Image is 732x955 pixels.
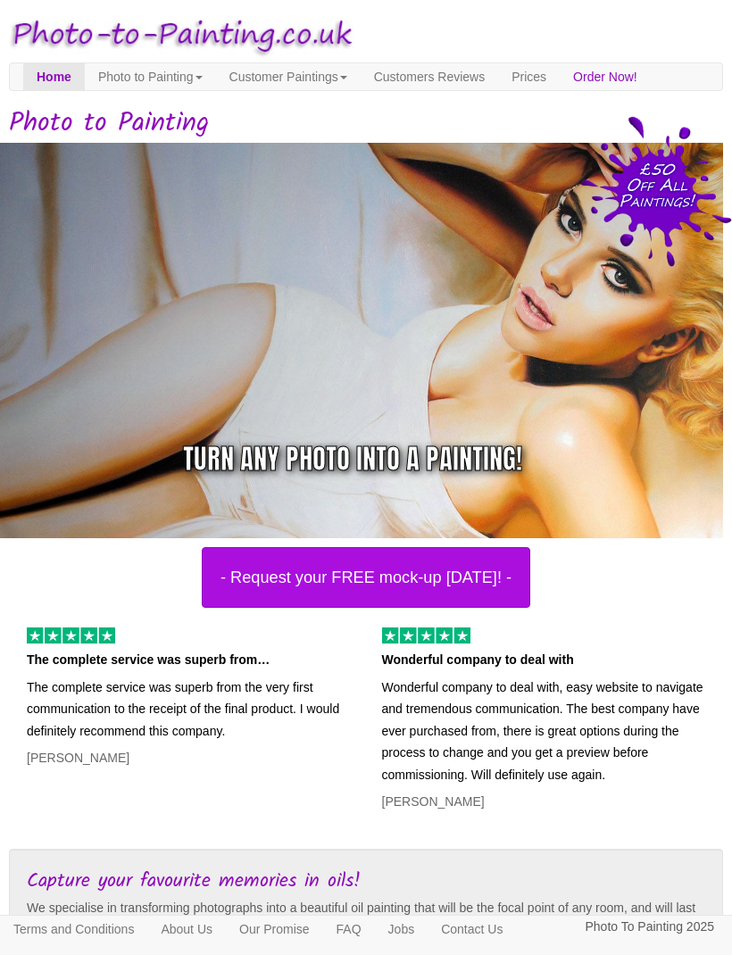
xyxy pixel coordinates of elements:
h3: Capture your favourite memories in oils! [27,871,705,893]
p: [PERSON_NAME] [27,747,355,769]
p: [PERSON_NAME] [382,791,711,813]
p: The complete service was superb from… [27,649,355,671]
a: Photo to Painting [85,63,216,90]
a: Our Promise [226,916,323,943]
img: 50 pound price drop [580,116,732,267]
button: - Request your FREE mock-up [DATE]! - [202,547,530,608]
p: Photo To Painting 2025 [585,916,714,938]
a: Jobs [375,916,428,943]
div: Turn any photo into a painting! [183,439,522,478]
a: Order Now! [560,63,651,90]
h1: Photo to Painting [9,109,723,138]
a: Home [23,63,85,90]
a: Customers Reviews [361,63,498,90]
a: Contact Us [428,916,516,943]
img: 5 of out 5 stars [382,627,470,644]
a: About Us [147,916,226,943]
a: Customer Paintings [216,63,361,90]
p: Wonderful company to deal with, easy website to navigate and tremendous communication. The best c... [382,677,711,786]
a: Prices [498,63,560,90]
p: The complete service was superb from the very first communication to the receipt of the final pro... [27,677,355,743]
a: FAQ [323,916,375,943]
p: We specialise in transforming photographs into a beautiful oil painting that will be the focal po... [27,897,705,941]
img: 5 of out 5 stars [27,627,115,644]
p: Wonderful company to deal with [382,649,711,671]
